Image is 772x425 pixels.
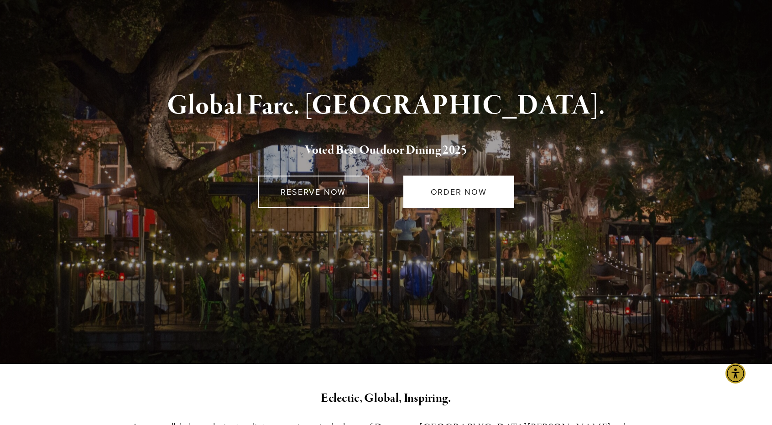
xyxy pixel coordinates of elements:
[167,88,605,123] strong: Global Fare. [GEOGRAPHIC_DATA].
[258,176,369,208] a: RESERVE NOW
[403,176,514,208] a: ORDER NOW
[120,141,652,160] h2: 5
[725,363,746,384] div: Accessibility Menu
[120,389,652,408] h2: Eclectic, Global, Inspiring.
[305,142,461,160] a: Voted Best Outdoor Dining 202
